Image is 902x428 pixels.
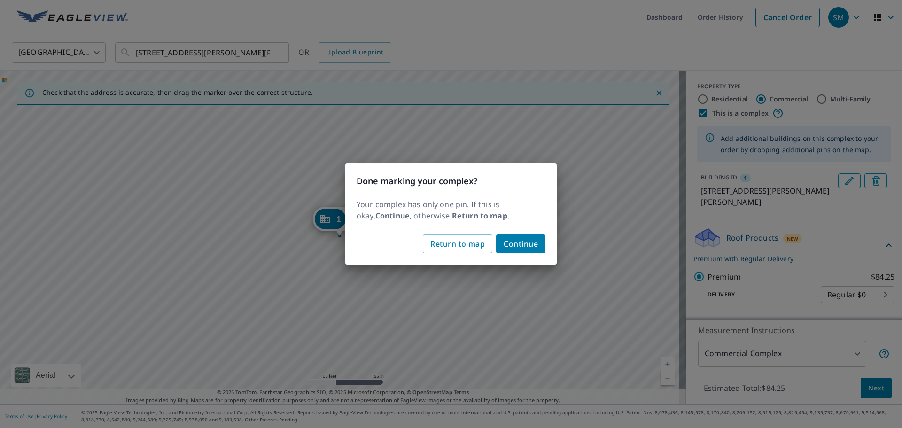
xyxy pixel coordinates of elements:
button: Continue [496,234,545,253]
b: Continue [375,210,410,221]
span: Return to map [430,237,485,250]
h3: Done marking your complex? [357,175,545,187]
span: Continue [504,237,538,250]
button: Return to map [423,234,492,253]
p: Your complex has only one pin. If this is okay, , otherwise, . [357,199,545,221]
b: Return to map [452,210,507,221]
